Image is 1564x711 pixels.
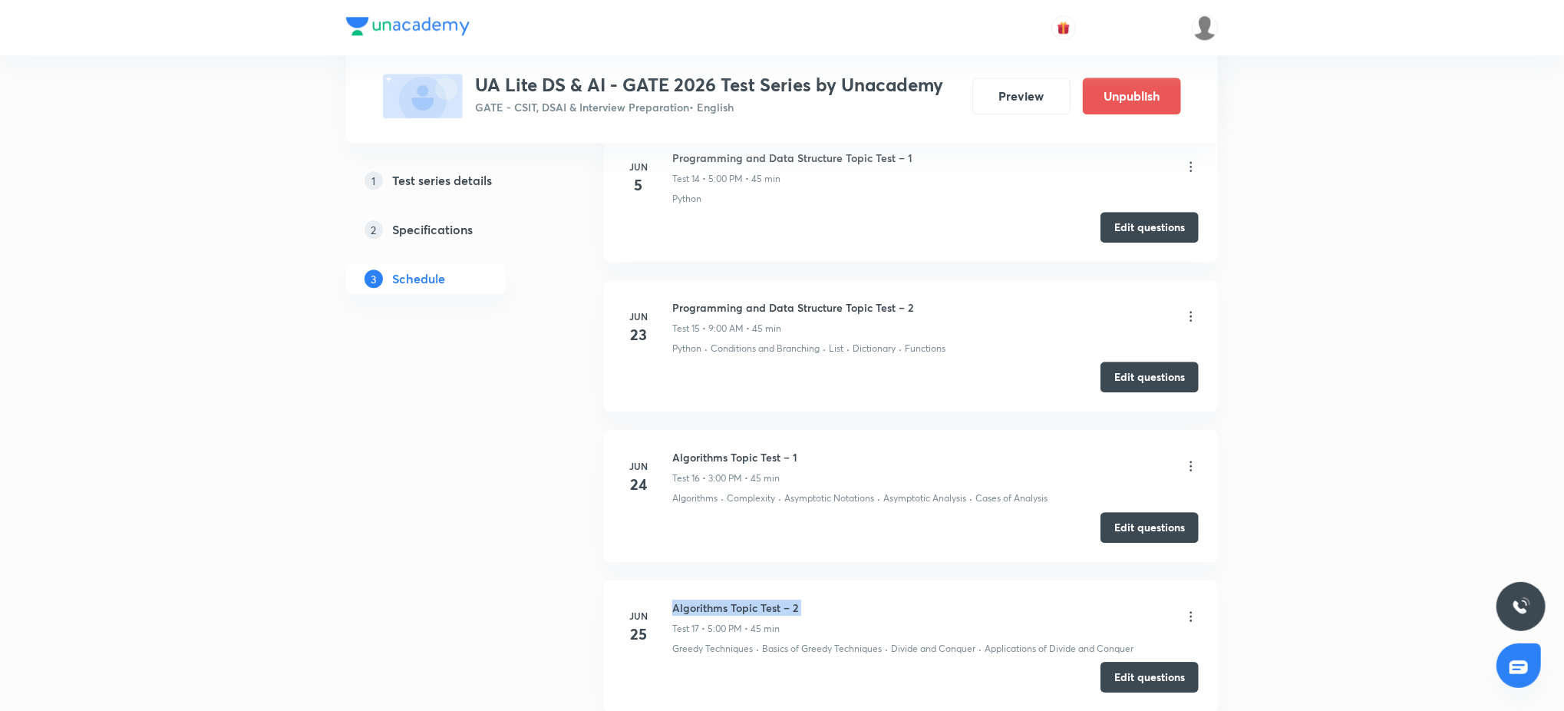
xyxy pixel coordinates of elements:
h5: Test series details [392,171,492,190]
p: 3 [365,270,383,288]
p: Functions [905,342,945,355]
h6: Jun [623,160,654,174]
img: krishnakumar J [1192,15,1218,41]
div: · [704,342,708,355]
h4: 25 [623,623,654,646]
p: Test 16 • 3:00 PM • 45 min [672,471,780,485]
h5: Specifications [392,220,473,239]
p: Asymptotic Notations [784,491,874,505]
p: Dictionary [853,342,896,355]
img: Company Logo [346,17,470,35]
a: Company Logo [346,17,470,39]
div: · [778,491,781,505]
p: Python [672,192,701,206]
h4: 23 [623,323,654,346]
img: fallback-thumbnail.png [383,74,463,118]
img: avatar [1057,21,1071,35]
div: · [885,642,888,656]
p: Divide and Conquer [891,642,975,656]
p: Basics of Greedy Techniques [762,642,882,656]
a: 1Test series details [346,165,555,196]
img: ttu [1512,597,1530,616]
p: Test 17 • 5:00 PM • 45 min [672,622,780,636]
button: Preview [972,78,1071,114]
h5: Schedule [392,270,445,288]
p: List [829,342,843,355]
p: 2 [365,220,383,239]
button: Edit questions [1100,212,1199,243]
p: Complexity [727,491,775,505]
h3: UA Lite DS & AI - GATE 2026 Test Series by Unacademy [475,74,943,96]
h6: Jun [623,609,654,623]
button: Unpublish [1083,78,1181,114]
div: · [877,491,880,505]
button: Edit questions [1100,512,1199,543]
a: 2Specifications [346,214,555,245]
button: avatar [1051,15,1076,40]
h6: Programming and Data Structure Topic Test – 1 [672,150,912,166]
p: Asymptotic Analysis [883,491,966,505]
h6: Jun [623,309,654,323]
h6: Programming and Data Structure Topic Test – 2 [672,299,913,316]
p: Test 15 • 9:00 AM • 45 min [672,322,781,336]
div: · [756,642,759,656]
button: Edit questions [1100,662,1199,693]
p: Conditions and Branching [711,342,820,355]
p: Greedy Techniques [672,642,753,656]
p: Cases of Analysis [975,491,1048,505]
h6: Algorithms Topic Test – 1 [672,449,797,465]
div: · [899,342,902,355]
div: · [978,642,982,656]
h4: 24 [623,473,654,496]
p: GATE - CSIT, DSAI & Interview Preparation • English [475,99,943,115]
div: · [969,491,972,505]
div: · [721,491,724,505]
button: Edit questions [1100,362,1199,392]
h6: Jun [623,459,654,473]
div: · [823,342,826,355]
p: Applications of Divide and Conquer [985,642,1133,656]
p: Python [672,342,701,355]
p: Test 14 • 5:00 PM • 45 min [672,172,780,186]
p: 1 [365,171,383,190]
h4: 5 [623,174,654,197]
div: · [846,342,850,355]
p: Algorithms [672,491,718,505]
h6: Algorithms Topic Test – 2 [672,600,798,616]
